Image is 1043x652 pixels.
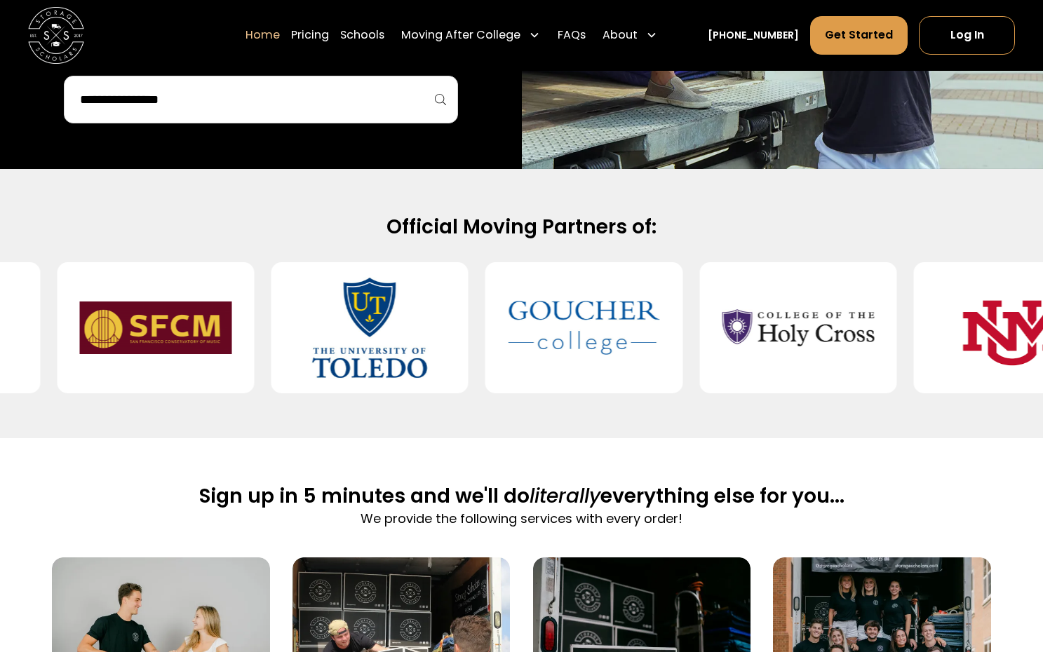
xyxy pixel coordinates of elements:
a: Get Started [810,16,908,54]
img: College of the Holy Cross [722,273,874,382]
a: Schools [340,15,384,55]
a: [PHONE_NUMBER] [708,28,799,43]
div: Moving After College [396,15,546,55]
h2: Sign up in 5 minutes and we'll do everything else for you... [199,483,845,509]
img: University of Toledo [294,273,446,382]
div: Moving After College [401,27,520,43]
p: We provide the following services with every order! [199,509,845,528]
div: About [603,27,638,43]
a: Home [245,15,280,55]
img: San Francisco Conservatory of Music [80,273,232,382]
img: Goucher College [508,273,660,382]
h2: Official Moving Partners of: [71,214,972,240]
div: About [597,15,663,55]
a: FAQs [558,15,586,55]
span: literally [530,482,600,510]
a: Log In [919,16,1015,54]
a: Pricing [291,15,329,55]
img: Storage Scholars main logo [28,7,84,63]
